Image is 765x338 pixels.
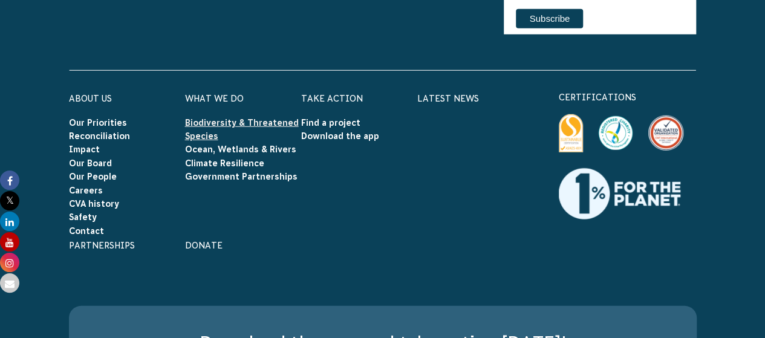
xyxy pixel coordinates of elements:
a: Find a project [301,118,360,128]
a: Take Action [301,94,363,103]
a: Biodiversity & Threatened Species [185,118,299,141]
input: Subscribe [516,9,583,28]
a: Climate Resilience [185,158,264,168]
a: Download the app [301,131,379,141]
a: Partnerships [69,241,135,250]
a: Contact [69,226,104,236]
a: Careers [69,186,103,195]
a: Our Priorities [69,118,127,128]
a: Ocean, Wetlands & Rivers [185,145,296,154]
a: Latest News [417,94,479,103]
a: Safety [69,212,97,222]
a: CVA history [69,199,119,209]
a: What We Do [185,94,244,103]
a: Reconciliation [69,131,130,141]
a: Our People [69,172,117,181]
p: certifications [559,90,697,105]
a: Impact [69,145,100,154]
a: Donate [185,241,223,250]
a: Our Board [69,158,112,168]
a: Government Partnerships [185,172,298,181]
a: About Us [69,94,112,103]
